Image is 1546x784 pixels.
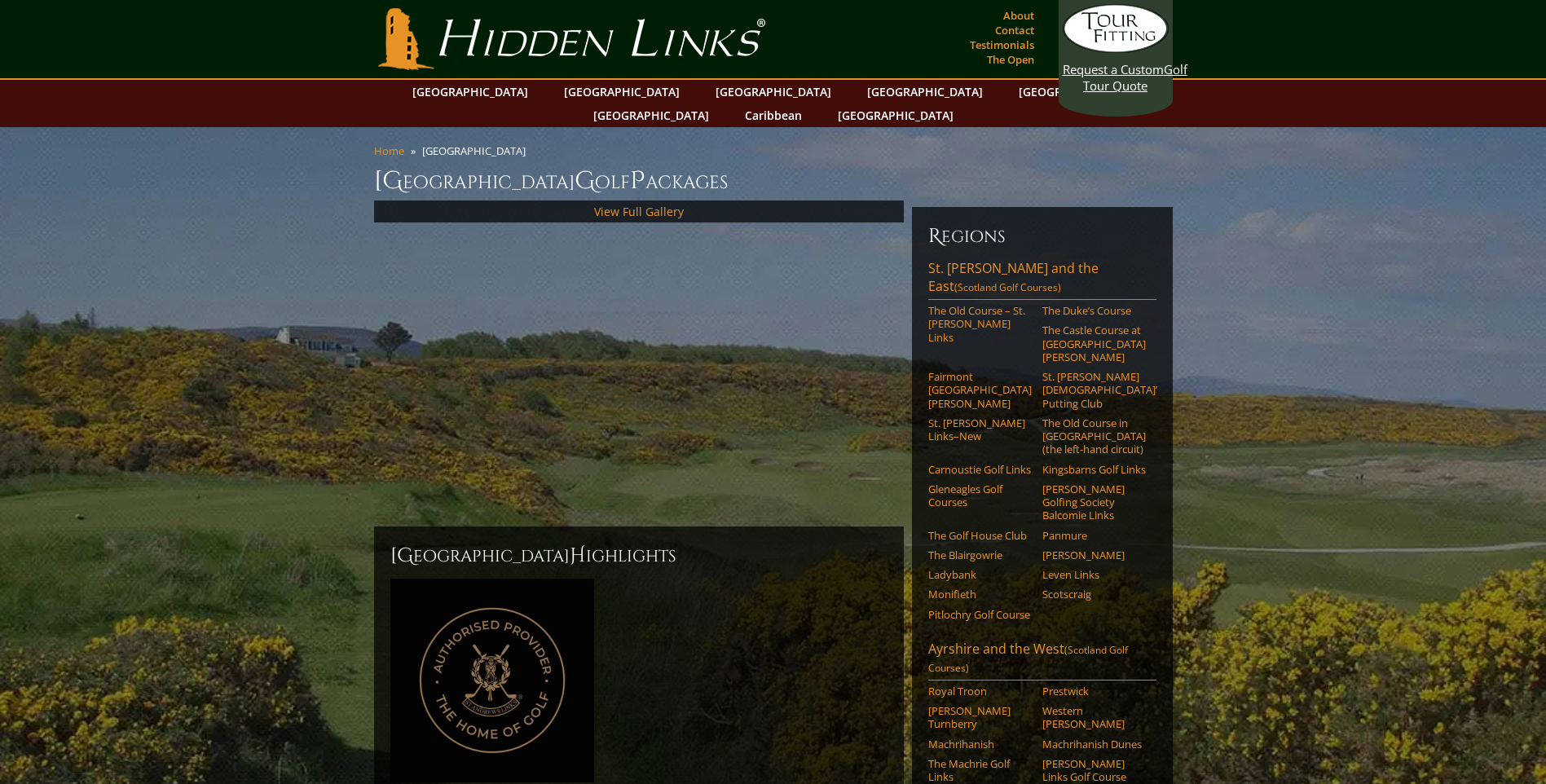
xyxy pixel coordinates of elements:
a: Panmure [1042,529,1146,542]
a: View Full Gallery [594,204,684,219]
a: The Castle Course at [GEOGRAPHIC_DATA][PERSON_NAME] [1042,324,1146,363]
a: [GEOGRAPHIC_DATA] [707,80,839,104]
a: Pitlochry Golf Course [928,608,1032,621]
span: H [570,543,586,569]
span: P [630,165,645,197]
a: Prestwick [1042,685,1146,698]
a: The Old Course in [GEOGRAPHIC_DATA] (the left-hand circuit) [1042,416,1146,456]
span: (Scotland Golf Courses) [928,643,1128,675]
a: Leven Links [1042,568,1146,581]
a: About [999,4,1038,27]
li: [GEOGRAPHIC_DATA] [422,143,532,158]
a: Western [PERSON_NAME] [1042,704,1146,731]
a: The Golf House Club [928,529,1032,542]
a: Carnoustie Golf Links [928,463,1032,476]
a: Testimonials [966,33,1038,56]
a: The Old Course – St. [PERSON_NAME] Links [928,304,1032,344]
a: The Open [983,48,1038,71]
a: [GEOGRAPHIC_DATA] [556,80,688,104]
a: St. [PERSON_NAME] Links–New [928,416,1032,443]
a: Contact [991,19,1038,42]
a: [GEOGRAPHIC_DATA] [585,104,717,127]
a: The Machrie Golf Links [928,757,1032,784]
a: Machrihanish Dunes [1042,738,1146,751]
a: Ayrshire and the West(Scotland Golf Courses) [928,640,1156,680]
a: Caribbean [737,104,810,127]
a: [PERSON_NAME] Turnberry [928,704,1032,731]
a: Home [374,143,404,158]
a: Royal Troon [928,685,1032,698]
a: [GEOGRAPHIC_DATA] [404,80,536,104]
a: [GEOGRAPHIC_DATA] [859,80,991,104]
a: Fairmont [GEOGRAPHIC_DATA][PERSON_NAME] [928,370,1032,410]
a: Machrihanish [928,738,1032,751]
a: Request a CustomGolf Tour Quote [1063,4,1169,94]
a: [PERSON_NAME] Golfing Society Balcomie Links [1042,482,1146,522]
a: [GEOGRAPHIC_DATA] [1011,80,1143,104]
a: [PERSON_NAME] [1042,548,1146,562]
a: St. [PERSON_NAME] [DEMOGRAPHIC_DATA]’ Putting Club [1042,370,1146,410]
a: Kingsbarns Golf Links [1042,463,1146,476]
a: Monifieth [928,588,1032,601]
a: The Duke’s Course [1042,304,1146,317]
a: Scotscraig [1042,588,1146,601]
a: [PERSON_NAME] Links Golf Course [1042,757,1146,784]
span: Request a Custom [1063,61,1164,77]
h1: [GEOGRAPHIC_DATA] olf ackages [374,165,1173,197]
a: [GEOGRAPHIC_DATA] [830,104,962,127]
span: (Scotland Golf Courses) [954,280,1061,294]
a: Gleneagles Golf Courses [928,482,1032,509]
a: Ladybank [928,568,1032,581]
h2: [GEOGRAPHIC_DATA] ighlights [390,543,888,569]
a: St. [PERSON_NAME] and the East(Scotland Golf Courses) [928,259,1156,300]
a: The Blairgowrie [928,548,1032,562]
h6: Regions [928,223,1156,249]
span: G [575,165,595,197]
